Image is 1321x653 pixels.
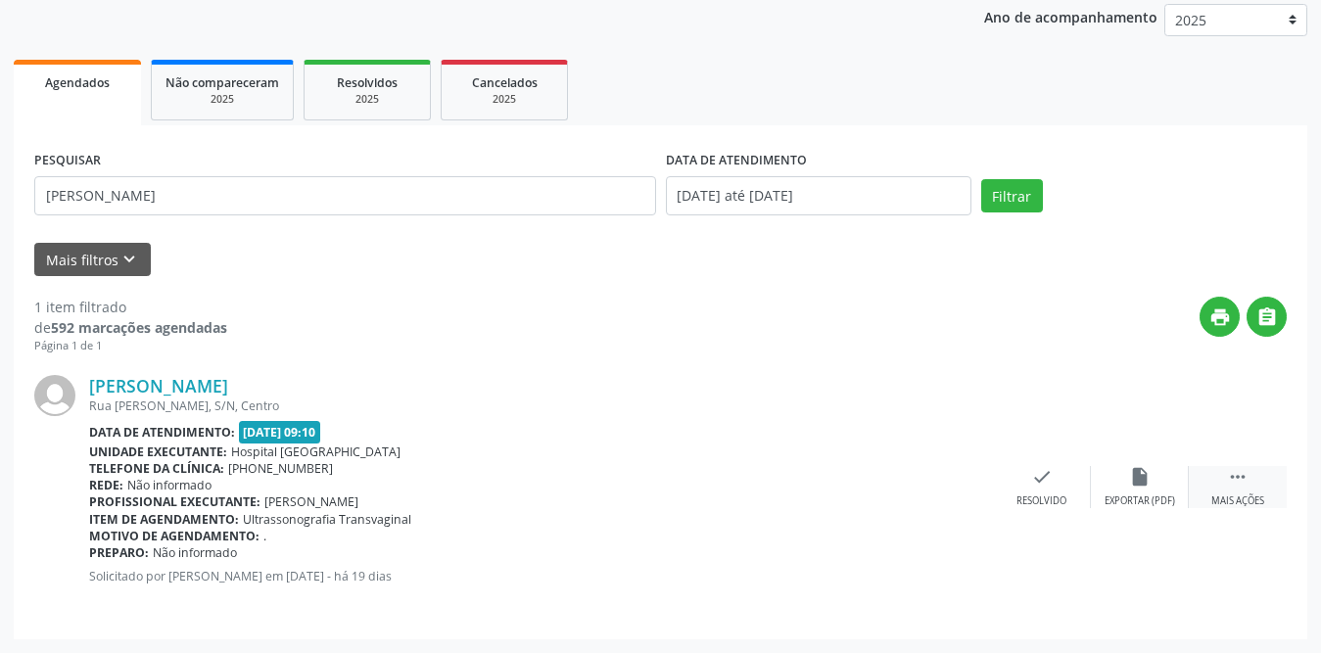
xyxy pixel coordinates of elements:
strong: 592 marcações agendadas [51,318,227,337]
div: Exportar (PDF) [1105,494,1175,508]
b: Preparo: [89,544,149,561]
button: Filtrar [981,179,1043,212]
p: Ano de acompanhamento [984,4,1157,28]
div: 2025 [165,92,279,107]
button: print [1200,297,1240,337]
i:  [1256,306,1278,328]
input: Selecione um intervalo [666,176,971,215]
button: Mais filtroskeyboard_arrow_down [34,243,151,277]
span: Hospital [GEOGRAPHIC_DATA] [231,443,401,460]
b: Motivo de agendamento: [89,528,259,544]
div: Página 1 de 1 [34,338,227,354]
b: Telefone da clínica: [89,460,224,477]
div: Rua [PERSON_NAME], S/N, Centro [89,397,993,414]
span: . [263,528,266,544]
i:  [1227,466,1249,488]
div: 1 item filtrado [34,297,227,317]
div: Resolvido [1016,494,1066,508]
span: [PHONE_NUMBER] [228,460,333,477]
p: Solicitado por [PERSON_NAME] em [DATE] - há 19 dias [89,568,993,584]
i: check [1031,466,1053,488]
label: PESQUISAR [34,146,101,176]
i: print [1209,306,1231,328]
b: Profissional executante: [89,493,260,510]
label: DATA DE ATENDIMENTO [666,146,807,176]
span: Ultrassonografia Transvaginal [243,511,411,528]
span: Não informado [127,477,212,493]
i: keyboard_arrow_down [118,249,140,270]
span: Cancelados [472,74,538,91]
div: Mais ações [1211,494,1264,508]
input: Nome, CNS [34,176,656,215]
button:  [1247,297,1287,337]
b: Data de atendimento: [89,424,235,441]
span: Agendados [45,74,110,91]
span: Resolvidos [337,74,398,91]
div: 2025 [318,92,416,107]
b: Unidade executante: [89,443,227,460]
i: insert_drive_file [1129,466,1151,488]
div: de [34,317,227,338]
img: img [34,375,75,416]
span: Não compareceram [165,74,279,91]
span: [PERSON_NAME] [264,493,358,510]
b: Item de agendamento: [89,511,239,528]
span: [DATE] 09:10 [239,421,321,443]
div: 2025 [455,92,553,107]
b: Rede: [89,477,123,493]
a: [PERSON_NAME] [89,375,228,396]
span: Não informado [153,544,237,561]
